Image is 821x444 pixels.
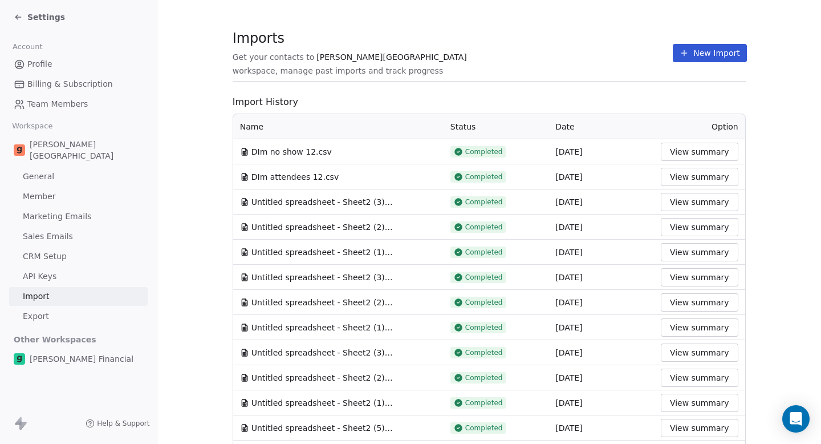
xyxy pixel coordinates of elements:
[251,171,339,183] span: DIm attendees 12.csv
[555,372,647,384] div: [DATE]
[251,146,332,158] span: DIm no show 12.csv
[465,298,503,307] span: Completed
[9,330,101,349] span: Other Workspaces
[465,147,503,156] span: Completed
[9,95,148,114] a: Team Members
[23,171,54,183] span: General
[712,122,738,131] span: Option
[14,144,25,156] img: Goela%20School%20Logos%20(4).png
[27,98,88,110] span: Team Members
[251,196,394,208] span: Untitled spreadsheet - Sheet2 (3).csv
[9,287,148,306] a: Import
[450,122,476,131] span: Status
[27,11,65,23] span: Settings
[23,191,56,203] span: Member
[661,143,738,161] button: View summary
[9,75,148,94] a: Billing & Subscription
[23,271,56,282] span: API Keys
[251,322,394,333] span: Untitled spreadsheet - Sheet2 (1).csv
[555,322,647,333] div: [DATE]
[555,146,647,158] div: [DATE]
[23,231,73,243] span: Sales Emails
[316,51,466,63] span: [PERSON_NAME][GEOGRAPHIC_DATA]
[251,221,394,233] span: Untitled spreadsheet - Sheet2 (2).csv
[555,272,647,283] div: [DATE]
[23,251,67,263] span: CRM Setup
[251,372,394,384] span: Untitled spreadsheet - Sheet2 (2).csv
[465,323,503,332] span: Completed
[7,118,58,135] span: Workspace
[465,398,503,407] span: Completed
[661,268,738,286] button: View summary
[233,95,746,109] span: Import History
[23,310,49,322] span: Export
[465,172,503,181] span: Completed
[251,422,394,434] span: Untitled spreadsheet - Sheet2 (5).csv
[23,211,91,223] span: Marketing Emails
[661,344,738,362] button: View summary
[465,197,503,207] span: Completed
[555,122,574,131] span: Date
[555,422,647,434] div: [DATE]
[9,227,148,246] a: Sales Emails
[661,419,738,437] button: View summary
[465,423,503,433] span: Completed
[555,347,647,358] div: [DATE]
[555,221,647,233] div: [DATE]
[233,30,673,47] span: Imports
[9,55,148,74] a: Profile
[9,167,148,186] a: General
[86,419,149,428] a: Help & Support
[555,196,647,208] div: [DATE]
[661,218,738,236] button: View summary
[555,297,647,308] div: [DATE]
[661,394,738,412] button: View summary
[23,290,49,302] span: Import
[251,272,394,283] span: Untitled spreadsheet - Sheet2 (3).csv
[30,139,143,162] span: [PERSON_NAME][GEOGRAPHIC_DATA]
[465,273,503,282] span: Completed
[465,373,503,382] span: Completed
[30,353,133,365] span: [PERSON_NAME] Financial
[661,193,738,211] button: View summary
[9,307,148,326] a: Export
[673,44,746,62] button: New Import
[661,243,738,261] button: View summary
[9,267,148,286] a: API Keys
[97,419,149,428] span: Help & Support
[14,353,25,365] img: Goela%20Fin%20Logos%20(4).png
[251,247,394,258] span: Untitled spreadsheet - Sheet2 (1).csv
[240,121,263,132] span: Name
[14,11,65,23] a: Settings
[251,297,394,308] span: Untitled spreadsheet - Sheet2 (2).csv
[465,223,503,232] span: Completed
[465,348,503,357] span: Completed
[27,58,52,70] span: Profile
[661,318,738,337] button: View summary
[555,171,647,183] div: [DATE]
[661,369,738,387] button: View summary
[661,293,738,312] button: View summary
[233,65,443,76] span: workspace, manage past imports and track progress
[233,51,315,63] span: Get your contacts to
[9,187,148,206] a: Member
[661,168,738,186] button: View summary
[7,38,47,55] span: Account
[465,248,503,257] span: Completed
[251,397,394,409] span: Untitled spreadsheet - Sheet2 (1).csv
[251,347,394,358] span: Untitled spreadsheet - Sheet2 (3).csv
[555,397,647,409] div: [DATE]
[782,405,810,433] div: Open Intercom Messenger
[9,247,148,266] a: CRM Setup
[555,247,647,258] div: [DATE]
[9,207,148,226] a: Marketing Emails
[27,78,113,90] span: Billing & Subscription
